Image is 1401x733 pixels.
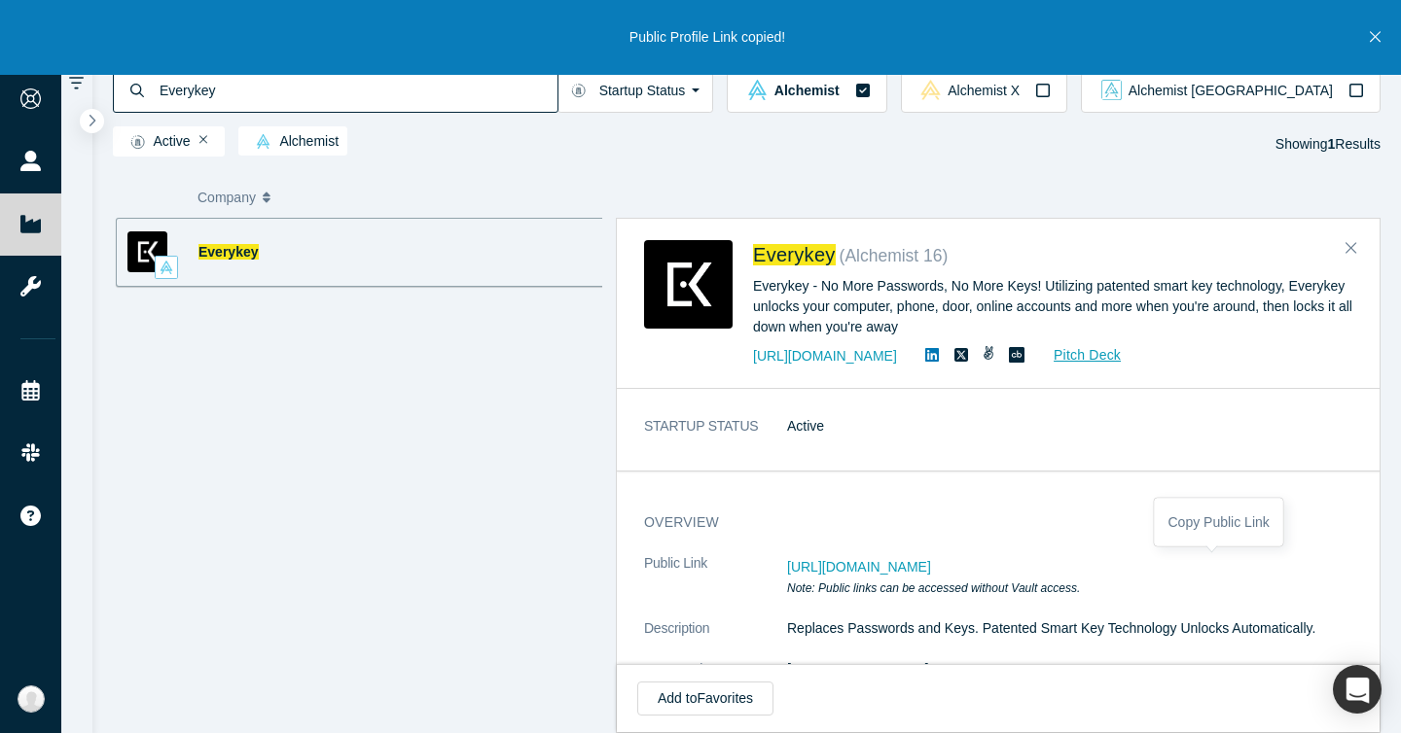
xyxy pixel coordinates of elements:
[644,512,1340,533] h3: overview
[198,177,256,218] span: Company
[256,134,270,149] img: alchemist Vault Logo
[901,68,1067,113] button: alchemistx Vault LogoAlchemist X
[787,618,1367,639] p: Replaces Passwords and Keys. Patented Smart Key Technology Unlocks Automatically.
[787,581,1080,595] em: Note: Public links can be accessed without Vault access.
[1328,136,1336,152] strong: 1
[571,83,586,98] img: Startup status
[753,244,836,265] a: Everykey
[747,80,768,100] img: alchemist Vault Logo
[920,80,941,100] img: alchemistx Vault Logo
[130,134,145,150] img: Startup status
[160,261,173,274] img: alchemist Vault Logo
[1275,136,1381,152] span: Showing Results
[1032,344,1122,366] a: Pitch Deck
[1081,68,1381,113] button: alchemist_aj Vault LogoAlchemist [GEOGRAPHIC_DATA]
[644,416,787,457] dt: STARTUP STATUS
[644,618,787,659] dt: Description
[557,68,714,113] button: Startup Status
[127,231,168,272] img: Everykey's Logo
[774,84,840,97] span: Alchemist
[1337,233,1366,264] button: Close
[948,84,1020,97] span: Alchemist X
[644,659,787,700] dt: HQ Location
[629,27,785,48] p: Public Profile Link copied!
[1101,80,1122,100] img: alchemist_aj Vault Logo
[158,67,557,113] input: Search by company name, class, customer, one-liner or category
[787,416,1367,436] dd: Active
[18,685,45,713] img: Suhan Lee's Account
[247,134,339,150] span: Alchemist
[198,244,259,260] a: Everykey
[644,553,707,574] span: Public Link
[753,276,1352,337] div: Everykey - No More Passwords, No More Keys! Utilizing patented smart key technology, Everykey unl...
[644,240,733,329] img: Everykey's Logo
[199,133,208,147] button: Remove Filter
[753,348,897,364] a: [URL][DOMAIN_NAME]
[787,659,1367,680] dd: [GEOGRAPHIC_DATA]
[122,134,191,150] span: Active
[1129,84,1333,97] span: Alchemist [GEOGRAPHIC_DATA]
[727,68,886,113] button: alchemist Vault LogoAlchemist
[637,681,773,716] button: Add toFavorites
[787,559,931,575] span: [URL][DOMAIN_NAME]
[840,246,949,265] small: ( Alchemist 16 )
[198,177,341,218] button: Company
